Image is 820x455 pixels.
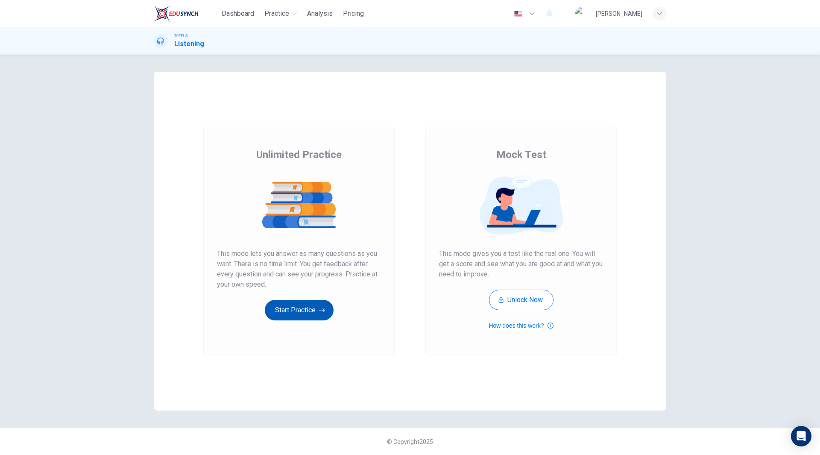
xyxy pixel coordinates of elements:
[154,5,218,22] a: EduSynch logo
[217,249,381,290] span: This mode lets you answer as many questions as you want. There is no time limit. You get feedback...
[513,11,524,17] img: en
[575,7,589,21] img: Profile picture
[791,426,811,446] div: Open Intercom Messenger
[489,320,553,331] button: How does this work?
[256,148,342,161] span: Unlimited Practice
[265,300,334,320] button: Start Practice
[264,9,289,19] span: Practice
[304,6,336,21] button: Analysis
[261,6,300,21] button: Practice
[307,9,333,19] span: Analysis
[496,148,546,161] span: Mock Test
[340,6,367,21] button: Pricing
[489,290,553,310] button: Unlock Now
[174,39,204,49] h1: Listening
[439,249,603,279] span: This mode gives you a test like the real one. You will get a score and see what you are good at a...
[596,9,642,19] div: [PERSON_NAME]
[174,33,188,39] span: TOEFL®
[218,6,258,21] button: Dashboard
[222,9,254,19] span: Dashboard
[154,5,199,22] img: EduSynch logo
[387,438,433,445] span: © Copyright 2025
[343,9,364,19] span: Pricing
